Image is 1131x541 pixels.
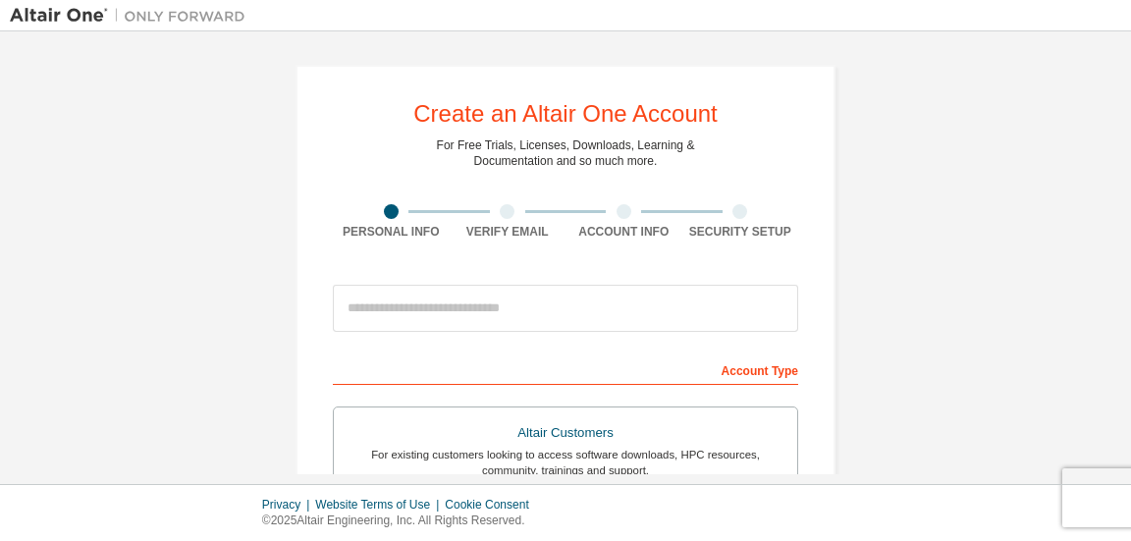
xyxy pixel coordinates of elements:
div: Verify Email [450,224,566,240]
div: Security Setup [682,224,799,240]
div: Website Terms of Use [315,497,445,513]
div: Create an Altair One Account [413,102,718,126]
div: For Free Trials, Licenses, Downloads, Learning & Documentation and so much more. [437,137,695,169]
div: Account Info [565,224,682,240]
div: Account Type [333,353,798,385]
div: Personal Info [333,224,450,240]
div: Altair Customers [346,419,785,447]
div: Privacy [262,497,315,513]
div: For existing customers looking to access software downloads, HPC resources, community, trainings ... [346,447,785,478]
img: Altair One [10,6,255,26]
p: © 2025 Altair Engineering, Inc. All Rights Reserved. [262,513,541,529]
div: Cookie Consent [445,497,540,513]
